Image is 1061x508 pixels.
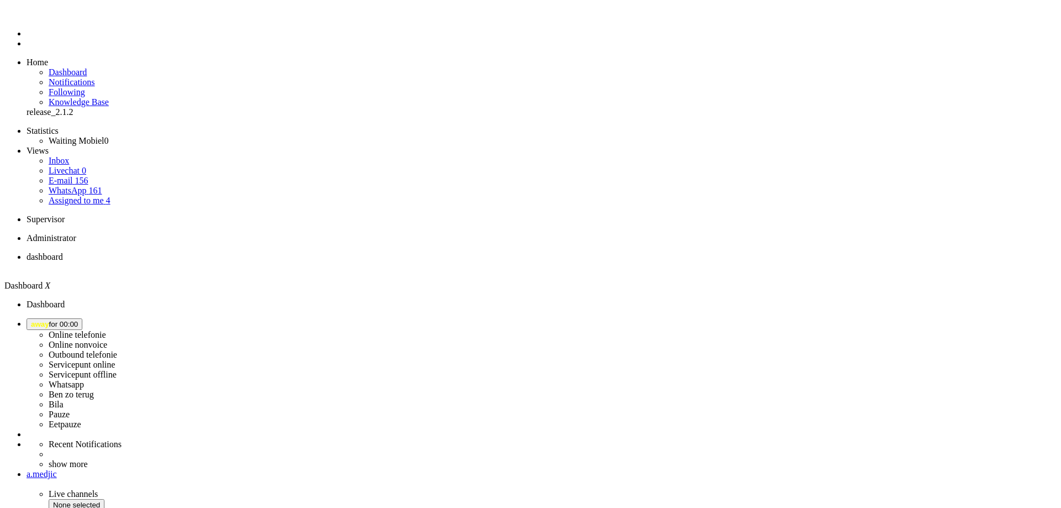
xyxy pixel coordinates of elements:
a: show more [49,459,88,469]
a: a.medjic [27,469,1057,479]
a: Inbox [49,156,69,165]
span: dashboard [27,252,63,261]
div: Close tab [27,262,1057,272]
span: Dashboard [4,281,43,290]
li: Home menu item [27,57,1057,67]
label: Outbound telefonie [49,350,117,359]
label: Ben zo terug [49,390,94,399]
span: Livechat [49,166,80,175]
span: Knowledge Base [49,97,109,107]
span: Dashboard [49,67,87,77]
a: Omnidesk [27,9,46,18]
a: Knowledge base [49,97,109,107]
span: Assigned to me [49,196,104,205]
label: Online nonvoice [49,340,107,349]
a: Notifications menu item [49,77,95,87]
label: Whatsapp [49,380,84,389]
a: Waiting Mobiel [49,136,108,145]
span: E-mail [49,176,73,185]
span: 0 [104,136,108,145]
span: away [31,320,49,328]
a: WhatsApp 161 [49,186,102,195]
span: 156 [75,176,88,185]
button: awayfor 00:00 [27,318,82,330]
span: release_2.1.2 [27,107,73,117]
li: Dashboard [27,252,1057,272]
li: Supervisor [27,214,1057,224]
li: Views [27,146,1057,156]
label: Online telefonie [49,330,106,339]
label: Bila [49,400,64,409]
li: Tickets menu [27,39,1057,49]
ul: dashboard menu items [4,57,1057,117]
li: Dashboard menu [27,29,1057,39]
li: awayfor 00:00 Online telefonieOnline nonvoiceOutbound telefonieServicepunt onlineServicepunt offl... [27,318,1057,430]
span: 161 [88,186,102,195]
span: Notifications [49,77,95,87]
li: Dashboard [27,300,1057,310]
label: Servicepunt offline [49,370,117,379]
a: Assigned to me 4 [49,196,111,205]
li: Administrator [27,233,1057,243]
a: Dashboard menu item [49,67,87,77]
span: 0 [82,166,86,175]
a: E-mail 156 [49,176,88,185]
i: X [45,281,50,290]
li: Recent Notifications [49,439,1057,449]
span: WhatsApp [49,186,86,195]
a: Following [49,87,85,97]
a: Livechat 0 [49,166,86,175]
label: Eetpauze [49,420,81,429]
label: Servicepunt online [49,360,115,369]
ul: Menu [4,9,1057,49]
label: Pauze [49,410,70,419]
span: 4 [106,196,111,205]
span: for 00:00 [31,320,78,328]
li: Statistics [27,126,1057,136]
